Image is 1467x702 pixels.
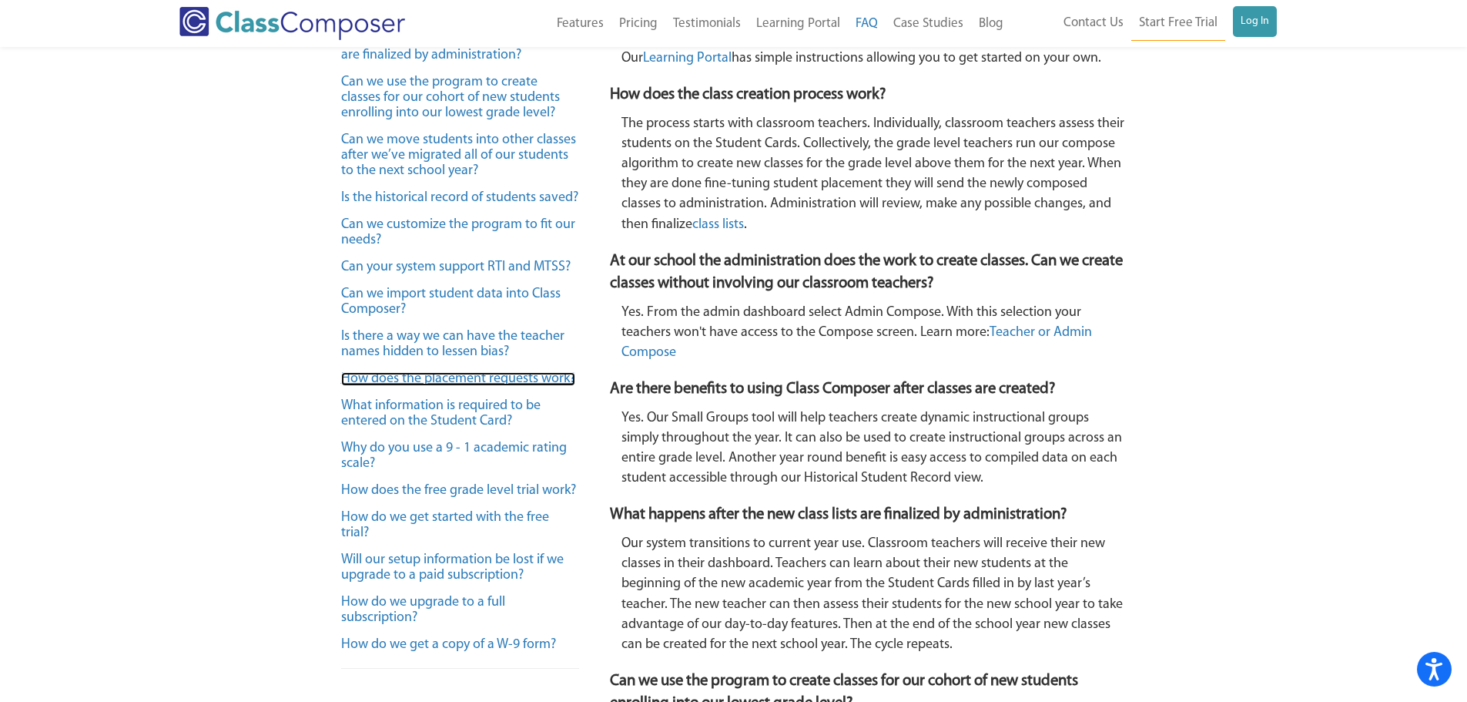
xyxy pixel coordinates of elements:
a: What happens after the new class lists are finalized by administration? [341,33,560,62]
strong: How does the class creation process work? [610,86,886,102]
p: Yes. Our Small Groups tool will help teachers create dynamic instructional groups simply througho... [621,408,1126,489]
a: Testimonials [665,7,749,41]
a: Can your system support RTI and MTSS? [341,260,571,274]
a: Why do you use a 9 - 1 academic rating scale? [341,442,567,471]
p: The process starts with classroom teachers. Individually, classroom teachers assess their student... [621,114,1126,235]
strong: At our school the administration does the work to create classes. Can we create classes without i... [610,253,1123,291]
a: Start Free Trial [1131,6,1225,41]
a: How does the free grade level trial work? [341,484,576,498]
a: Can we import student data into Class Composer? [341,287,561,317]
a: What information is required to be entered on the Student Card? [341,399,541,428]
a: Can we customize the program to fit our needs? [341,218,575,247]
a: Will our setup information be lost if we upgrade to a paid subscription? [341,553,564,583]
nav: Header Menu [468,7,1011,41]
a: Can we use the program to create classes for our cohort of new students enrolling into our lowest... [341,76,560,120]
a: class lists [692,218,744,232]
a: How do we get a copy of a W-9 form? [341,638,556,652]
strong: Are there benefits to using Class Composer after classes are created? [610,381,1055,397]
a: Is the historical record of students saved? [341,191,578,205]
a: Learning Portal [749,7,848,41]
a: How do we upgrade to a full subscription? [341,596,505,625]
a: Can we move students into other classes after we’ve migrated all of our students to the next scho... [341,133,576,178]
a: Case Studies [886,7,971,41]
a: Teacher or Admin Compose [621,326,1092,360]
a: FAQ [848,7,886,41]
a: Blog [971,7,1011,41]
p: Yes. From the admin dashboard select Admin Compose. With this selection your teachers won't have ... [621,303,1126,363]
p: We made the software intuitive and user-friendly so the learning curve is easy. Our has simple in... [621,29,1126,69]
a: Contact Us [1056,6,1131,40]
a: Log In [1233,6,1277,37]
a: Features [549,7,611,41]
a: How does the placement requests work? [341,372,575,386]
a: Is there a way we can have the teacher names hidden to lessen bias? [341,330,564,359]
strong: What happens after the new class lists are finalized by administration? [610,506,1067,522]
a: Learning Portal [643,52,732,65]
a: Pricing [611,7,665,41]
p: Our system transitions to current year use. Classroom teachers will receive their new classes in ... [621,534,1126,655]
nav: Header Menu [1011,6,1277,41]
a: How do we get started with the free trial? [341,511,549,540]
img: Class Composer [179,7,405,40]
